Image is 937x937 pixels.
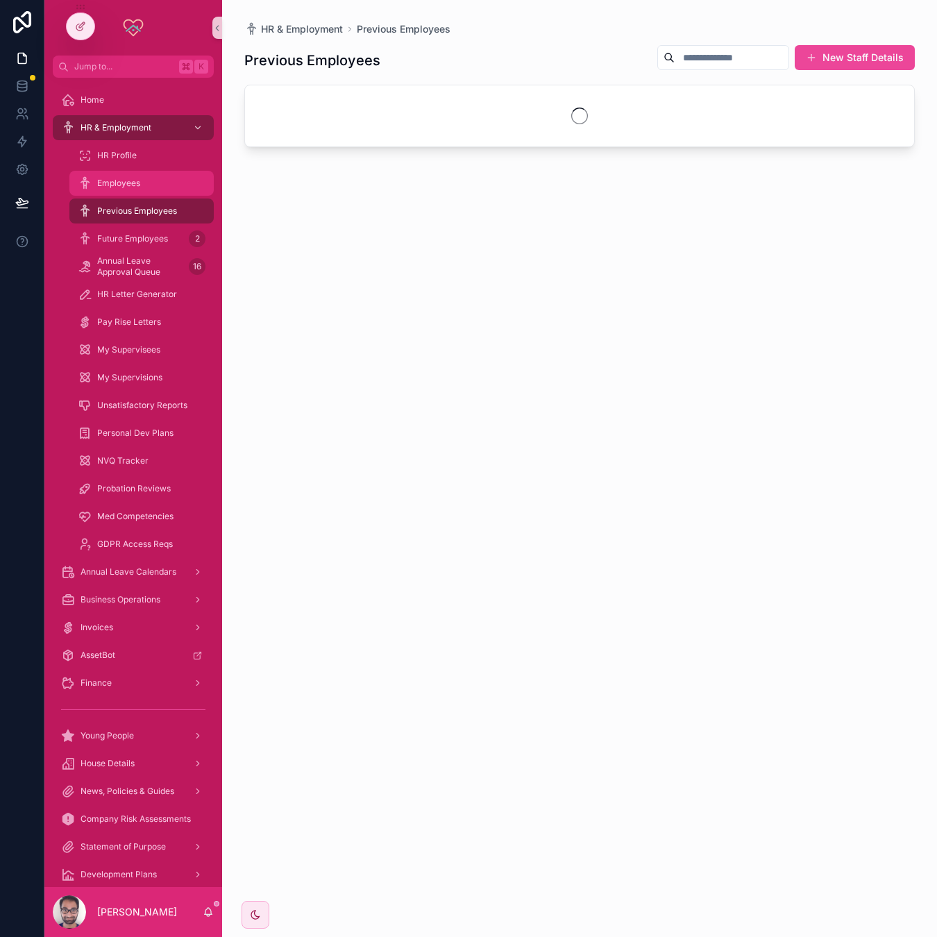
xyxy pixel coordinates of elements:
a: GDPR Access Reqs [69,532,214,557]
span: HR & Employment [81,122,151,133]
span: Jump to... [74,61,174,72]
span: Home [81,94,104,105]
span: News, Policies & Guides [81,786,174,797]
span: Probation Reviews [97,483,171,494]
a: Pay Rise Letters [69,310,214,335]
a: Home [53,87,214,112]
span: AssetBot [81,650,115,661]
a: Annual Leave Calendars [53,559,214,584]
span: My Supervisions [97,372,162,383]
a: HR & Employment [53,115,214,140]
a: HR Letter Generator [69,282,214,307]
a: Business Operations [53,587,214,612]
span: GDPR Access Reqs [97,539,173,550]
span: My Supervisees [97,344,160,355]
span: Pay Rise Letters [97,316,161,328]
a: Statement of Purpose [53,834,214,859]
div: 16 [189,258,205,275]
span: Annual Leave Calendars [81,566,176,577]
span: House Details [81,758,135,769]
a: Company Risk Assessments [53,807,214,832]
span: Previous Employees [97,205,177,217]
h1: Previous Employees [244,51,380,70]
span: Finance [81,677,112,689]
span: HR Profile [97,150,137,161]
span: Future Employees [97,233,168,244]
span: Annual Leave Approval Queue [97,255,183,278]
span: Young People [81,730,134,741]
a: Med Competencies [69,504,214,529]
a: AssetBot [53,643,214,668]
a: Future Employees2 [69,226,214,251]
a: HR & Employment [244,22,343,36]
a: Unsatisfactory Reports [69,393,214,418]
a: Young People [53,723,214,748]
span: HR Letter Generator [97,289,177,300]
a: My Supervisions [69,365,214,390]
span: Med Competencies [97,511,174,522]
a: HR Profile [69,143,214,168]
a: My Supervisees [69,337,214,362]
a: Invoices [53,615,214,640]
div: scrollable content [44,78,222,887]
a: Development Plans [53,862,214,887]
a: NVQ Tracker [69,448,214,473]
a: Annual Leave Approval Queue16 [69,254,214,279]
a: House Details [53,751,214,776]
img: App logo [122,17,144,39]
a: Employees [69,171,214,196]
span: Statement of Purpose [81,841,166,852]
a: Personal Dev Plans [69,421,214,446]
a: Probation Reviews [69,476,214,501]
span: Business Operations [81,594,160,605]
span: K [196,61,207,72]
a: Previous Employees [357,22,450,36]
span: Company Risk Assessments [81,813,191,825]
span: HR & Employment [261,22,343,36]
span: Personal Dev Plans [97,428,174,439]
span: NVQ Tracker [97,455,149,466]
a: Finance [53,670,214,695]
button: New Staff Details [795,45,915,70]
span: Development Plans [81,869,157,880]
span: Unsatisfactory Reports [97,400,187,411]
p: [PERSON_NAME] [97,905,177,919]
a: News, Policies & Guides [53,779,214,804]
span: Employees [97,178,140,189]
span: Invoices [81,622,113,633]
button: Jump to...K [53,56,214,78]
div: 2 [189,230,205,247]
a: Previous Employees [69,199,214,223]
